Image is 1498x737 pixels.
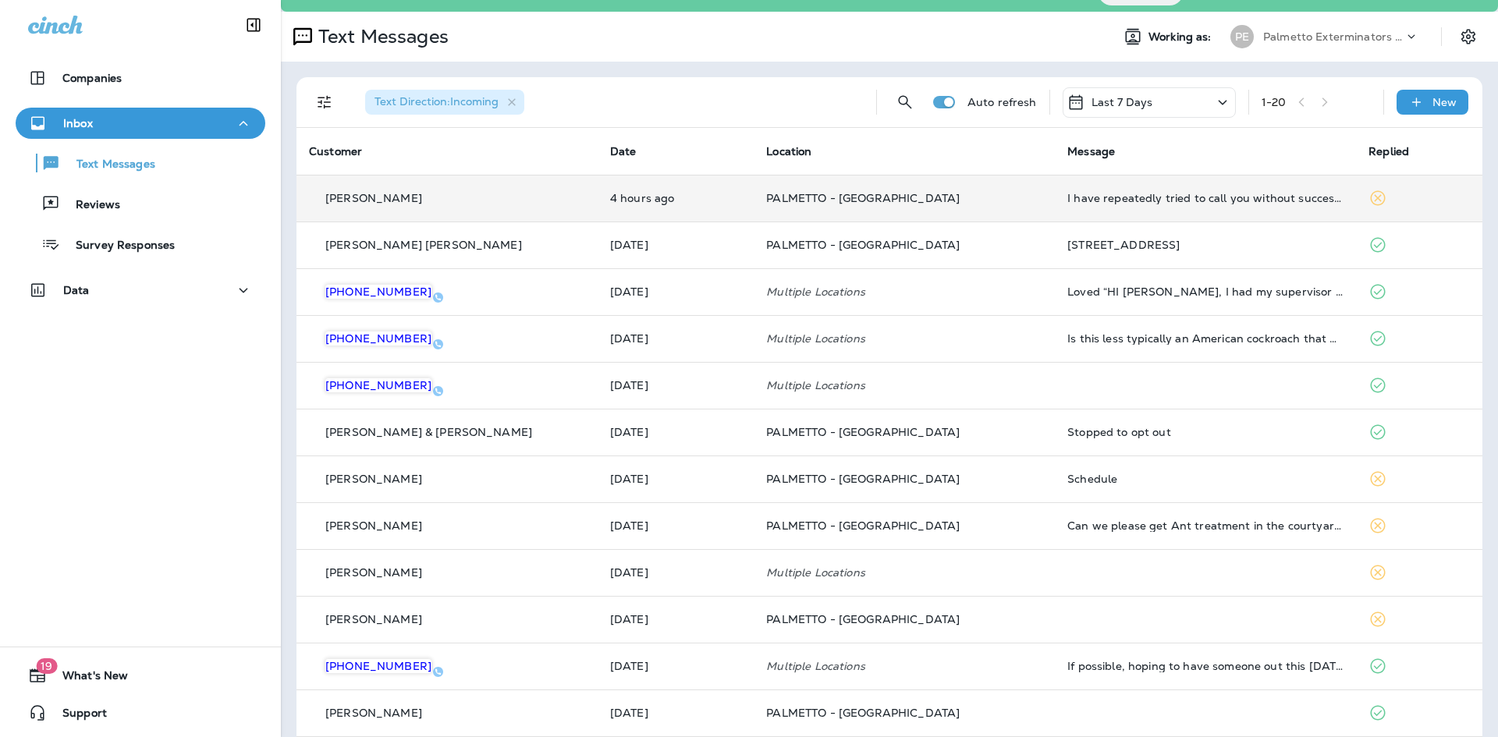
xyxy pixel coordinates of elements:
[63,117,93,129] p: Inbox
[766,191,960,205] span: PALMETTO - [GEOGRAPHIC_DATA]
[766,425,960,439] span: PALMETTO - [GEOGRAPHIC_DATA]
[766,660,1042,672] p: Multiple Locations
[1067,519,1344,532] div: Can we please get Ant treatment in the courtyard on your next visit?
[1067,426,1344,438] div: Stopped to opt out
[610,239,741,251] p: Sep 26, 2025 04:32 PM
[309,87,340,118] button: Filters
[610,613,741,625] p: Sep 25, 2025 01:09 PM
[16,62,265,94] button: Companies
[1368,144,1409,158] span: Replied
[60,198,120,213] p: Reviews
[889,87,921,118] button: Search Messages
[610,379,741,392] p: Sep 26, 2025 08:58 AM
[325,519,422,532] p: [PERSON_NAME]
[610,192,741,204] p: Sep 29, 2025 09:29 AM
[766,379,1042,392] p: Multiple Locations
[325,285,431,299] span: [PHONE_NUMBER]
[1262,96,1287,108] div: 1 - 20
[610,519,741,532] p: Sep 25, 2025 02:57 PM
[610,332,741,345] p: Sep 26, 2025 12:01 PM
[325,473,422,485] p: [PERSON_NAME]
[1067,660,1344,672] div: If possible, hoping to have someone out this coming Monday or Tuesday. We have guest arriving on ...
[610,426,741,438] p: Sep 25, 2025 05:58 PM
[1067,285,1344,298] div: Loved “HI Lindsay, I had my supervisor look at your photo and it does appear to be an american co...
[610,707,741,719] p: Sep 25, 2025 11:26 AM
[312,25,449,48] p: Text Messages
[374,94,499,108] span: Text Direction : Incoming
[325,613,422,625] p: [PERSON_NAME]
[766,612,960,626] span: PALMETTO - [GEOGRAPHIC_DATA]
[325,192,422,204] p: [PERSON_NAME]
[766,332,1042,345] p: Multiple Locations
[61,158,155,172] p: Text Messages
[1067,144,1115,158] span: Message
[1263,30,1404,43] p: Palmetto Exterminators LLC
[325,707,422,719] p: [PERSON_NAME]
[1432,96,1457,108] p: New
[60,239,175,253] p: Survey Responses
[16,147,265,179] button: Text Messages
[325,331,431,345] span: [PHONE_NUMBER]
[16,108,265,139] button: Inbox
[766,519,960,533] span: PALMETTO - [GEOGRAPHIC_DATA]
[16,228,265,260] button: Survey Responses
[610,566,741,579] p: Sep 25, 2025 02:05 PM
[63,284,90,296] p: Data
[1230,25,1254,48] div: PE
[766,238,960,252] span: PALMETTO - [GEOGRAPHIC_DATA]
[610,285,741,298] p: Sep 26, 2025 03:53 PM
[36,658,57,674] span: 19
[16,275,265,306] button: Data
[610,473,741,485] p: Sep 25, 2025 05:20 PM
[325,239,522,251] p: [PERSON_NAME] [PERSON_NAME]
[1454,23,1482,51] button: Settings
[610,144,637,158] span: Date
[325,426,532,438] p: [PERSON_NAME] & [PERSON_NAME]
[1067,332,1344,345] div: Is this less typically an American cockroach that would suddenly appear on my table could it have...
[1092,96,1153,108] p: Last 7 Days
[16,187,265,220] button: Reviews
[1067,473,1344,485] div: Schedule
[16,697,265,728] button: Support
[610,660,741,672] p: Sep 25, 2025 11:55 AM
[1148,30,1215,44] span: Working as:
[1067,239,1344,251] div: 1078 Glenshaw St. North Charleston, SC 29405
[766,144,811,158] span: Location
[365,90,524,115] div: Text Direction:Incoming
[766,472,960,486] span: PALMETTO - [GEOGRAPHIC_DATA]
[325,378,431,392] span: [PHONE_NUMBER]
[62,72,122,84] p: Companies
[47,707,107,725] span: Support
[1067,192,1344,204] div: I have repeatedly tried to call you without success. Please call me to set up appointment for ser...
[309,144,362,158] span: Customer
[16,660,265,691] button: 19What's New
[766,706,960,720] span: PALMETTO - [GEOGRAPHIC_DATA]
[967,96,1037,108] p: Auto refresh
[232,9,275,41] button: Collapse Sidebar
[47,669,128,688] span: What's New
[766,285,1042,298] p: Multiple Locations
[325,566,422,579] p: [PERSON_NAME]
[766,566,1042,579] p: Multiple Locations
[325,659,431,673] span: [PHONE_NUMBER]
